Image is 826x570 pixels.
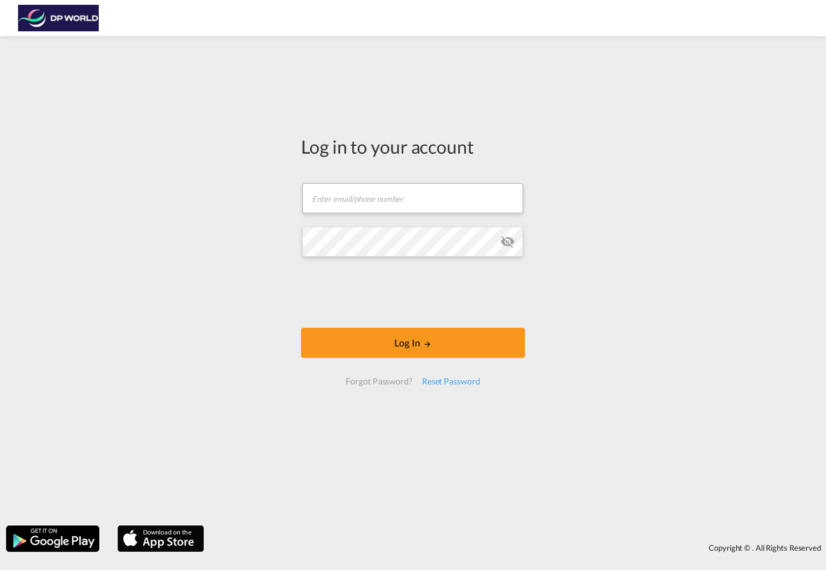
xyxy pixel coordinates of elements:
[302,183,523,213] input: Enter email/phone number
[5,524,101,553] img: google.png
[210,537,826,558] div: Copyright © . All Rights Reserved
[116,524,205,553] img: apple.png
[321,269,505,316] iframe: reCAPTCHA
[341,371,417,392] div: Forgot Password?
[301,134,525,159] div: Log in to your account
[500,234,515,249] md-icon: icon-eye-off
[417,371,485,392] div: Reset Password
[18,5,99,32] img: c08ca190194411f088ed0f3ba295208c.png
[301,328,525,358] button: LOGIN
